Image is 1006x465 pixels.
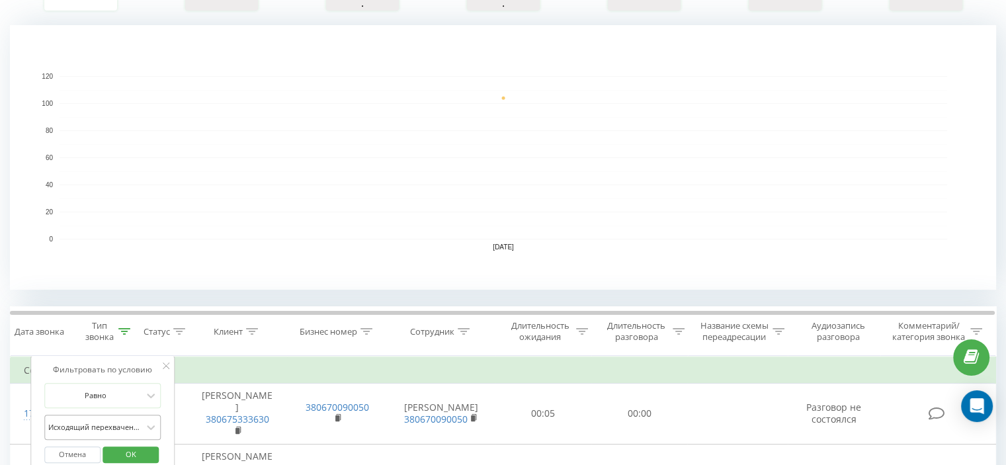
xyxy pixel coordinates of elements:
[507,320,573,343] div: Длительность ожидания
[890,320,967,343] div: Комментарий/категория звонка
[112,444,149,464] span: OK
[83,320,114,343] div: Тип звонка
[800,320,877,343] div: Аудиозапись разговора
[24,401,59,427] div: 17:27:25
[214,326,243,337] div: Клиент
[49,235,53,243] text: 0
[44,446,101,463] button: Отмена
[46,208,54,216] text: 20
[495,384,591,444] td: 00:05
[42,100,53,107] text: 100
[46,127,54,134] text: 80
[42,73,53,80] text: 120
[103,446,159,463] button: OK
[187,384,287,444] td: [PERSON_NAME]
[10,25,996,290] svg: A chart.
[961,390,993,422] div: Open Intercom Messenger
[15,326,64,337] div: Дата звонка
[404,413,468,425] a: 380670090050
[11,357,996,384] td: Сегодня
[300,326,357,337] div: Бизнес номер
[144,326,170,337] div: Статус
[388,384,495,444] td: [PERSON_NAME]
[493,243,514,251] text: [DATE]
[591,384,687,444] td: 00:00
[46,154,54,161] text: 60
[700,320,769,343] div: Название схемы переадресации
[306,401,369,413] a: 380670090050
[603,320,669,343] div: Длительность разговора
[44,363,161,376] div: Фильтровать по условию
[410,326,454,337] div: Сотрудник
[806,401,861,425] span: Разговор не состоялся
[206,413,269,425] a: 380675333630
[46,181,54,189] text: 40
